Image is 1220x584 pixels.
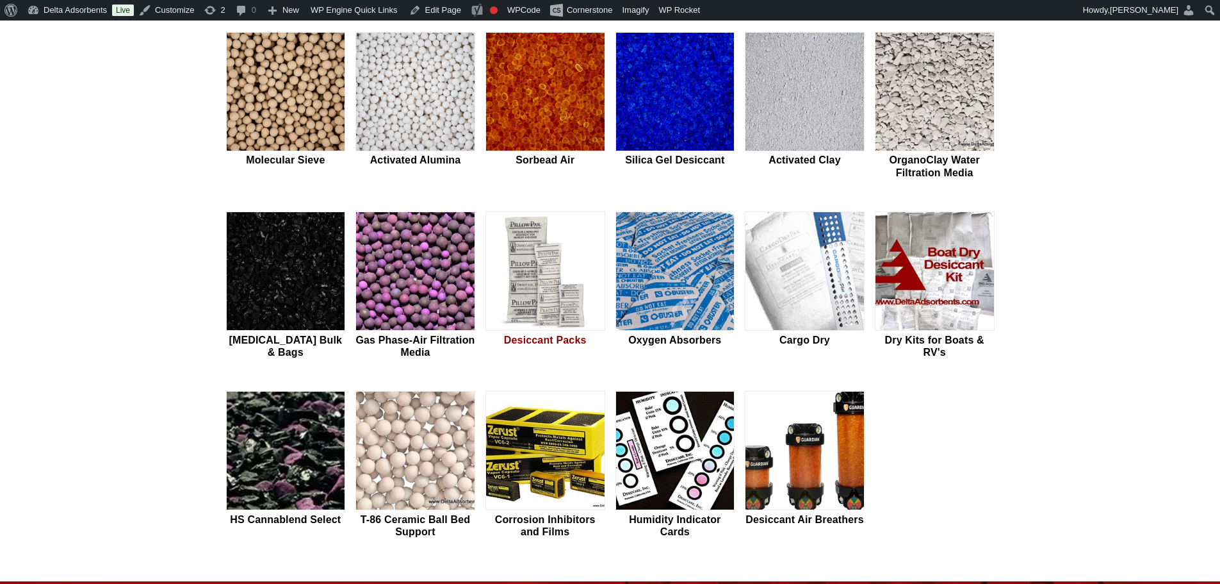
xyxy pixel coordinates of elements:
h2: Humidity Indicator Cards [615,513,735,538]
h2: Molecular Sieve [226,154,346,166]
h2: Corrosion Inhibitors and Films [485,513,605,538]
a: Molecular Sieve [226,32,346,181]
a: HS Cannablend Select [226,391,346,540]
h2: Sorbead Air [485,154,605,166]
a: Silica Gel Desiccant [615,32,735,181]
a: Cargo Dry [745,212,865,360]
a: OrganoClay Water Filtration Media [875,32,995,181]
a: Corrosion Inhibitors and Films [485,391,605,540]
a: Sorbead Air [485,32,605,181]
h2: Activated Alumina [355,154,475,166]
a: Desiccant Air Breathers [745,391,865,540]
h2: Desiccant Packs [485,334,605,346]
a: [MEDICAL_DATA] Bulk & Bags [226,212,346,360]
a: Activated Clay [745,32,865,181]
span: [PERSON_NAME] [1110,5,1178,15]
a: T-86 Ceramic Ball Bed Support [355,391,475,540]
h2: T-86 Ceramic Ball Bed Support [355,513,475,538]
h2: Desiccant Air Breathers [745,513,865,526]
h2: Activated Clay [745,154,865,166]
h2: Oxygen Absorbers [615,334,735,346]
a: Oxygen Absorbers [615,212,735,360]
a: Desiccant Packs [485,212,605,360]
div: Focus keyphrase not set [490,6,498,14]
a: Activated Alumina [355,32,475,181]
h2: Silica Gel Desiccant [615,154,735,166]
h2: OrganoClay Water Filtration Media [875,154,995,178]
a: Dry Kits for Boats & RV's [875,212,995,360]
a: Humidity Indicator Cards [615,391,735,540]
h2: Gas Phase-Air Filtration Media [355,334,475,358]
h2: Cargo Dry [745,334,865,346]
h2: Dry Kits for Boats & RV's [875,334,995,358]
a: Live [112,4,134,16]
h2: [MEDICAL_DATA] Bulk & Bags [226,334,346,358]
a: Gas Phase-Air Filtration Media [355,212,475,360]
h2: HS Cannablend Select [226,513,346,526]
